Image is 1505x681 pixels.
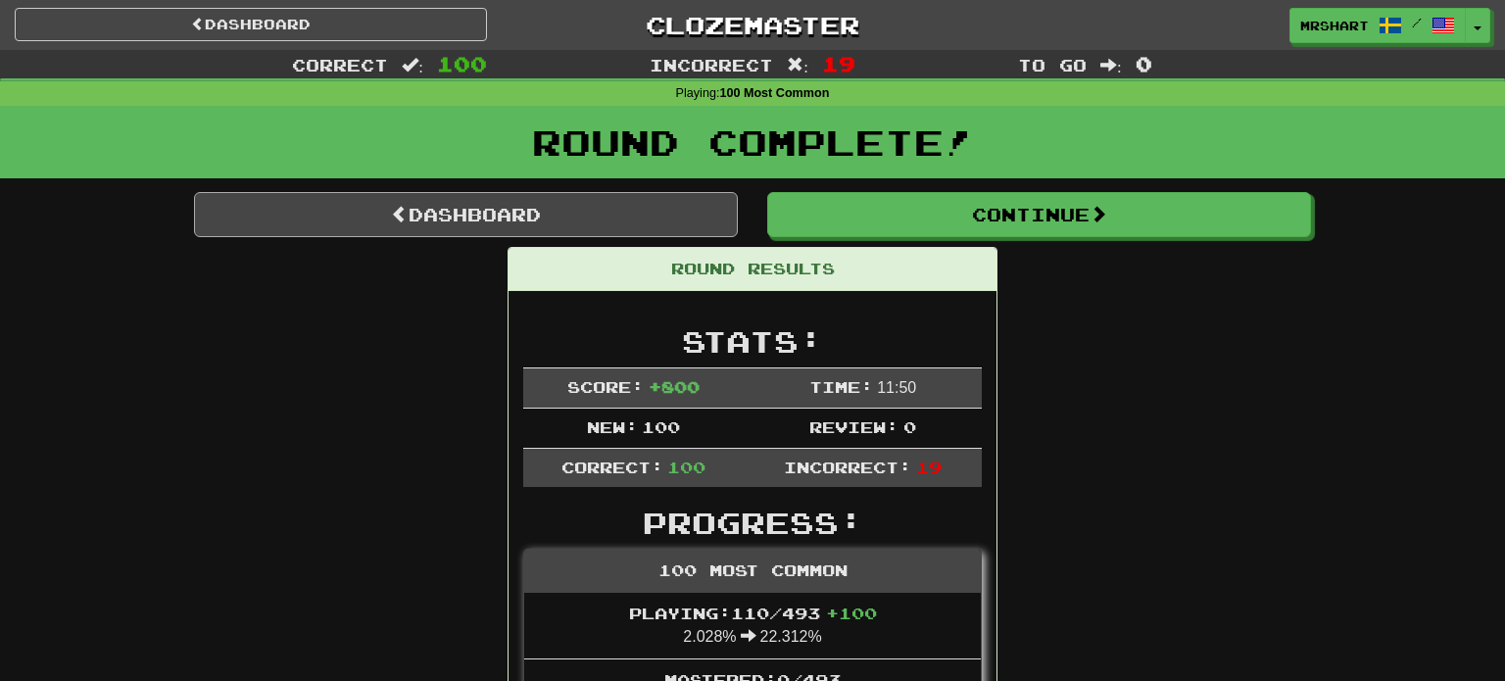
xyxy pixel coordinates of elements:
[809,377,873,396] span: Time:
[719,86,829,100] strong: 100 Most Common
[767,192,1311,237] button: Continue
[437,52,487,75] span: 100
[1136,52,1152,75] span: 0
[509,248,996,291] div: Round Results
[524,550,981,593] div: 100 Most Common
[561,458,663,476] span: Correct:
[903,417,916,436] span: 0
[1300,17,1369,34] span: MrShart
[822,52,855,75] span: 19
[1100,57,1122,73] span: :
[567,377,644,396] span: Score:
[809,417,898,436] span: Review:
[629,604,877,622] span: Playing: 110 / 493
[642,417,680,436] span: 100
[523,507,982,539] h2: Progress:
[826,604,877,622] span: + 100
[587,417,638,436] span: New:
[649,377,700,396] span: + 800
[667,458,705,476] span: 100
[916,458,942,476] span: 19
[523,325,982,358] h2: Stats:
[1289,8,1466,43] a: MrShart /
[650,55,773,74] span: Incorrect
[194,192,738,237] a: Dashboard
[877,379,916,396] span: 11 : 50
[787,57,808,73] span: :
[402,57,423,73] span: :
[516,8,989,42] a: Clozemaster
[784,458,911,476] span: Incorrect:
[15,8,487,41] a: Dashboard
[7,122,1498,162] h1: Round Complete!
[524,593,981,659] li: 2.028% 22.312%
[1018,55,1087,74] span: To go
[292,55,388,74] span: Correct
[1412,16,1422,29] span: /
